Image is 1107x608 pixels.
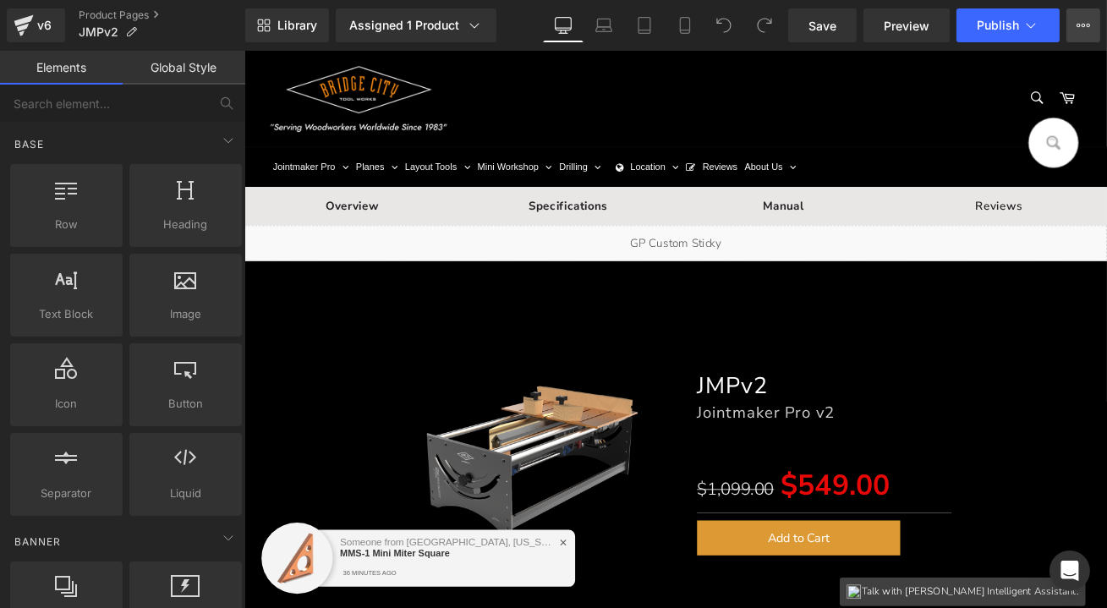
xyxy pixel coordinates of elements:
[636,493,766,540] span: $549.00
[665,8,705,42] a: Mobile
[277,18,317,33] span: Library
[113,577,367,589] p: Someone from [GEOGRAPHIC_DATA], [US_STATE] purchased
[79,8,245,22] a: Product Pages
[621,568,694,588] span: Add to Cart
[615,175,664,194] a: Manual
[589,114,659,162] a: About Us
[346,175,431,194] span: pecifications
[349,17,483,34] div: Assigned 1 Product
[190,130,252,145] span: Layout Tools
[808,17,836,35] span: Save
[520,114,589,162] a: Reviews
[544,130,585,145] span: Reviews
[79,25,118,39] span: JMPv2
[624,8,665,42] a: Tablet
[128,114,186,162] a: Planes
[132,130,166,145] span: Planes
[15,395,118,413] span: Icon
[977,19,1019,32] span: Publish
[337,175,346,194] strong: S
[373,578,383,589] span: ✕
[374,130,408,145] span: Drilling
[34,130,107,145] span: Jointmaker Pro
[134,305,237,323] span: Image
[543,8,584,42] a: Desktop
[13,136,46,152] span: Base
[134,395,237,413] span: Button
[30,114,128,162] a: Jointmaker Pro
[30,17,241,96] img: LOGO
[537,417,699,442] span: Jointmaker Pro v2
[707,8,741,42] button: Undo
[537,379,621,415] font: JMPv2
[337,175,430,194] a: Specifications
[15,485,118,502] span: Separator
[113,589,325,603] a: MMS-1 Mini Miter Square
[584,8,624,42] a: Laptop
[370,114,428,162] a: Drilling
[863,8,950,42] a: Preview
[884,17,929,35] span: Preview
[123,51,245,85] a: Global Style
[34,14,55,36] div: v6
[537,557,778,599] button: Add to Cart
[277,130,349,145] span: Mini Workshop
[868,175,924,194] a: Reviews
[272,114,370,162] a: Mini Workshop
[748,8,781,42] button: Redo
[13,534,63,550] span: Banner
[245,8,329,42] a: New Library
[594,130,638,145] span: About Us
[956,8,1060,42] button: Publish
[1049,550,1090,591] div: Open Intercom Messenger
[134,216,237,233] span: Heading
[186,114,272,162] a: Layout Tools
[458,130,499,145] span: Location
[15,216,118,233] span: Row
[436,114,519,162] a: Location
[7,8,65,42] a: v6
[96,175,160,194] a: Overview
[537,507,628,534] span: $1,099.00
[134,485,237,502] span: Liquid
[15,305,118,323] span: Text Block
[1066,8,1100,42] button: More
